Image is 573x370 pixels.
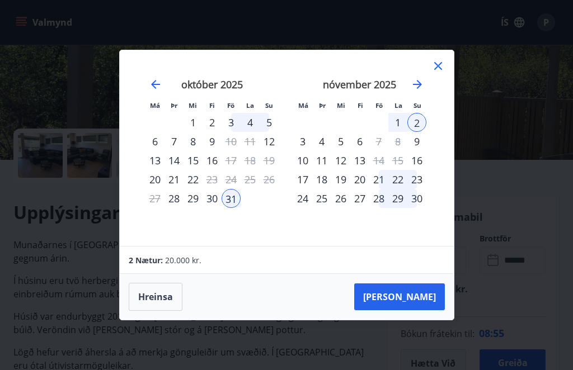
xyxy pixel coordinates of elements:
[260,132,279,151] div: Aðeins innritun í boði
[293,151,312,170] td: Choose mánudagur, 10. nóvember 2025 as your check-in date. It’s available.
[369,132,388,151] div: Aðeins útritun í boði
[165,170,184,189] td: Choose þriðjudagur, 21. október 2025 as your check-in date. It’s available.
[222,189,241,208] td: Selected as start date. föstudagur, 31. október 2025
[323,78,396,91] strong: nóvember 2025
[222,113,241,132] td: Choose föstudagur, 3. október 2025 as your check-in date. It’s available.
[184,132,203,151] td: Choose miðvikudagur, 8. október 2025 as your check-in date. It’s available.
[184,151,203,170] td: Choose miðvikudagur, 15. október 2025 as your check-in date. It’s available.
[203,132,222,151] td: Choose fimmtudagur, 9. október 2025 as your check-in date. It’s available.
[293,132,312,151] div: 3
[165,255,201,265] span: 20.000 kr.
[388,132,407,151] td: Not available. laugardagur, 8. nóvember 2025
[312,189,331,208] div: 25
[331,132,350,151] td: Choose miðvikudagur, 5. nóvember 2025 as your check-in date. It’s available.
[203,189,222,208] td: Choose fimmtudagur, 30. október 2025 as your check-in date. It’s available.
[331,170,350,189] td: Choose miðvikudagur, 19. nóvember 2025 as your check-in date. It’s available.
[354,283,445,310] button: [PERSON_NAME]
[350,151,369,170] td: Choose fimmtudagur, 13. nóvember 2025 as your check-in date. It’s available.
[165,189,184,208] div: Aðeins innritun í boði
[407,170,426,189] td: Choose sunnudagur, 23. nóvember 2025 as your check-in date. It’s available.
[145,170,165,189] td: Choose mánudagur, 20. október 2025 as your check-in date. It’s available.
[145,132,165,151] div: 6
[145,151,165,170] td: Choose mánudagur, 13. október 2025 as your check-in date. It’s available.
[184,170,203,189] div: 22
[388,113,407,132] td: Selected. laugardagur, 1. nóvember 2025
[222,189,241,208] div: 31
[312,189,331,208] td: Choose þriðjudagur, 25. nóvember 2025 as your check-in date. It’s available.
[337,101,345,110] small: Mi
[407,170,426,189] div: 23
[293,132,312,151] td: Choose mánudagur, 3. nóvember 2025 as your check-in date. It’s available.
[350,189,369,208] div: 27
[145,170,165,189] div: Aðeins innritun í boði
[133,64,440,233] div: Calendar
[222,113,241,132] div: 3
[203,113,222,132] td: Choose fimmtudagur, 2. október 2025 as your check-in date. It’s available.
[145,151,165,170] div: 13
[369,132,388,151] td: Choose föstudagur, 7. nóvember 2025 as your check-in date. It’s available.
[369,189,388,208] div: 28
[312,132,331,151] td: Choose þriðjudagur, 4. nóvember 2025 as your check-in date. It’s available.
[129,283,182,311] button: Hreinsa
[145,132,165,151] td: Choose mánudagur, 6. október 2025 as your check-in date. It’s available.
[331,189,350,208] td: Choose miðvikudagur, 26. nóvember 2025 as your check-in date. It’s available.
[203,189,222,208] div: 30
[222,170,241,189] td: Not available. föstudagur, 24. október 2025
[165,151,184,170] div: 14
[145,189,165,208] td: Not available. mánudagur, 27. október 2025
[388,189,407,208] div: 29
[350,170,369,189] div: 20
[260,151,279,170] td: Not available. sunnudagur, 19. október 2025
[222,132,241,151] div: Aðeins útritun í boði
[260,113,279,132] div: 5
[150,101,160,110] small: Má
[241,151,260,170] td: Not available. laugardagur, 18. október 2025
[319,101,326,110] small: Þr
[298,101,308,110] small: Má
[184,113,203,132] div: 1
[184,113,203,132] td: Choose miðvikudagur, 1. október 2025 as your check-in date. It’s available.
[246,101,254,110] small: La
[312,151,331,170] div: 11
[331,151,350,170] td: Choose miðvikudagur, 12. nóvember 2025 as your check-in date. It’s available.
[394,101,402,110] small: La
[293,170,312,189] td: Choose mánudagur, 17. nóvember 2025 as your check-in date. It’s available.
[388,170,407,189] td: Choose laugardagur, 22. nóvember 2025 as your check-in date. It’s available.
[222,132,241,151] td: Choose föstudagur, 10. október 2025 as your check-in date. It’s available.
[227,101,234,110] small: Fö
[165,170,184,189] div: 21
[369,151,388,170] td: Choose föstudagur, 14. nóvember 2025 as your check-in date. It’s available.
[203,170,222,189] td: Choose fimmtudagur, 23. október 2025 as your check-in date. It’s available.
[312,151,331,170] td: Choose þriðjudagur, 11. nóvember 2025 as your check-in date. It’s available.
[165,189,184,208] td: Choose þriðjudagur, 28. október 2025 as your check-in date. It’s available.
[171,101,177,110] small: Þr
[312,132,331,151] div: 4
[312,170,331,189] div: 18
[203,151,222,170] td: Choose fimmtudagur, 16. október 2025 as your check-in date. It’s available.
[369,151,388,170] div: Aðeins útritun í boði
[312,170,331,189] td: Choose þriðjudagur, 18. nóvember 2025 as your check-in date. It’s available.
[184,189,203,208] div: 29
[184,189,203,208] td: Choose miðvikudagur, 29. október 2025 as your check-in date. It’s available.
[331,170,350,189] div: 19
[407,113,426,132] div: 2
[222,151,241,170] td: Choose föstudagur, 17. október 2025 as your check-in date. It’s available.
[407,151,426,170] td: Choose sunnudagur, 16. nóvember 2025 as your check-in date. It’s available.
[222,151,241,170] div: Aðeins útritun í boði
[388,170,407,189] div: 22
[165,132,184,151] div: 7
[407,189,426,208] div: 30
[165,132,184,151] td: Choose þriðjudagur, 7. október 2025 as your check-in date. It’s available.
[293,189,312,208] div: 24
[369,189,388,208] td: Choose föstudagur, 28. nóvember 2025 as your check-in date. It’s available.
[407,132,426,151] div: Aðeins innritun í boði
[407,132,426,151] td: Choose sunnudagur, 9. nóvember 2025 as your check-in date. It’s available.
[293,189,312,208] td: Choose mánudagur, 24. nóvember 2025 as your check-in date. It’s available.
[293,170,312,189] div: 17
[388,151,407,170] td: Not available. laugardagur, 15. nóvember 2025
[350,132,369,151] td: Choose fimmtudagur, 6. nóvember 2025 as your check-in date. It’s available.
[184,170,203,189] td: Choose miðvikudagur, 22. október 2025 as your check-in date. It’s available.
[369,170,388,189] div: 21
[350,151,369,170] div: 13
[407,151,426,170] div: Aðeins innritun í boði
